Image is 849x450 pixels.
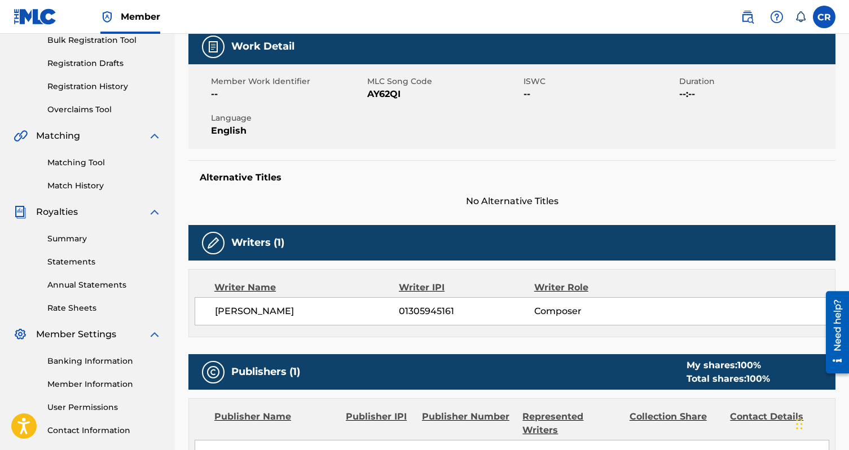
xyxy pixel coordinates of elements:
div: Drag [796,407,803,441]
span: Member Settings [36,328,116,341]
img: search [741,10,754,24]
img: Publishers [206,365,220,379]
span: Matching [36,129,80,143]
span: -- [524,87,677,101]
div: Contact Details [730,410,822,437]
span: [PERSON_NAME] [215,305,399,318]
a: Banking Information [47,355,161,367]
a: Registration History [47,81,161,92]
a: Summary [47,233,161,245]
span: MLC Song Code [367,76,521,87]
img: Matching [14,129,28,143]
a: Public Search [736,6,759,28]
div: Help [766,6,788,28]
img: Writers [206,236,220,250]
a: User Permissions [47,402,161,413]
div: Publisher IPI [346,410,413,437]
span: --:-- [679,87,833,101]
a: Statements [47,256,161,268]
span: English [211,124,364,138]
div: Total shares: [687,372,770,386]
a: Member Information [47,378,161,390]
div: Notifications [795,11,806,23]
h5: Work Detail [231,40,294,53]
a: Matching Tool [47,157,161,169]
div: Writer IPI [399,281,534,294]
img: Work Detail [206,40,220,54]
h5: Publishers (1) [231,365,300,378]
span: -- [211,87,364,101]
span: Royalties [36,205,78,219]
img: expand [148,205,161,219]
span: Member [121,10,160,23]
div: Represented Writers [522,410,621,437]
span: 100 % [746,373,770,384]
img: MLC Logo [14,8,57,25]
h5: Writers (1) [231,236,284,249]
img: Member Settings [14,328,27,341]
span: Member Work Identifier [211,76,364,87]
a: Registration Drafts [47,58,161,69]
span: Composer [534,305,657,318]
img: Royalties [14,205,27,219]
span: AY62QI [367,87,521,101]
span: No Alternative Titles [188,195,835,208]
div: Writer Role [534,281,657,294]
a: Annual Statements [47,279,161,291]
div: Writer Name [214,281,399,294]
a: Contact Information [47,425,161,436]
img: help [770,10,784,24]
div: Publisher Number [422,410,514,437]
iframe: Resource Center [817,287,849,378]
a: Rate Sheets [47,302,161,314]
h5: Alternative Titles [200,172,824,183]
a: Match History [47,180,161,192]
span: Language [211,112,364,124]
span: ISWC [524,76,677,87]
span: 100 % [737,360,761,370]
div: My shares: [687,359,770,372]
img: expand [148,328,161,341]
a: Overclaims Tool [47,104,161,116]
a: Bulk Registration Tool [47,34,161,46]
iframe: Chat Widget [793,396,849,450]
span: Duration [679,76,833,87]
img: expand [148,129,161,143]
img: Top Rightsholder [100,10,114,24]
div: Publisher Name [214,410,337,437]
span: 01305945161 [399,305,534,318]
div: Collection Share [630,410,722,437]
div: User Menu [813,6,835,28]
